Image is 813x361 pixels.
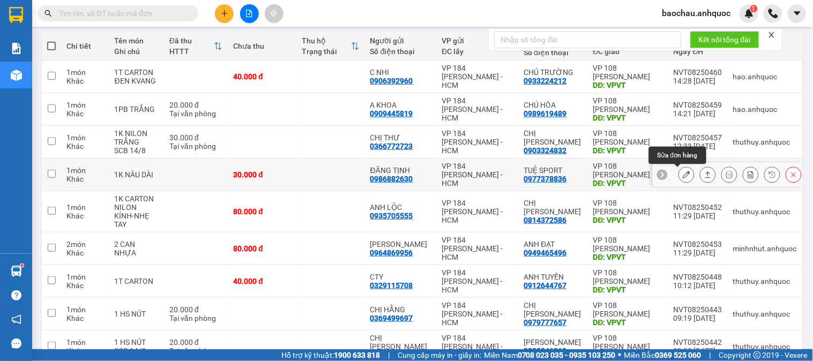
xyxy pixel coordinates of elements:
div: NVT08250460 [674,68,722,77]
div: 1 món [66,273,104,281]
div: TÂM BIỂN [9,35,95,48]
div: 0989619489 [524,109,567,118]
div: A KHOA [370,101,431,109]
div: VP 108 [PERSON_NAME] [593,334,663,351]
div: 0909445819 [370,109,413,118]
div: VP gửi [442,36,504,45]
button: Kết nối tổng đài [690,31,759,48]
div: VP 184 [PERSON_NAME] - HCM [442,268,513,294]
div: ANH TUYẾN [524,273,583,281]
sup: 1 [750,5,758,12]
div: HTTT [169,47,214,56]
div: NVT08250448 [674,273,722,281]
div: 1 món [66,166,104,175]
div: Người gửi [370,36,431,45]
div: thuthuy.anhquoc [733,277,797,285]
div: CHỊ HÀ [524,301,583,318]
div: VP 184 [PERSON_NAME] - HCM [442,236,513,261]
div: thuthuy.anhquoc [733,310,797,318]
div: CHỊ THƯ [370,133,431,142]
div: VP 108 [PERSON_NAME] [9,9,95,35]
div: NVT08250452 [674,203,722,212]
span: 1 [752,5,756,12]
span: caret-down [793,9,802,18]
img: solution-icon [11,43,22,54]
div: 11:29 [DATE] [674,249,722,257]
div: 0903324832 [524,146,567,155]
div: 0979777657 [524,318,567,327]
span: Gửi: [9,10,26,21]
img: logo-vxr [9,7,23,23]
span: Kết nối tổng đài [699,34,751,46]
div: hao.anhquoc [733,72,797,81]
div: VP 184 [PERSON_NAME] - HCM [442,64,513,89]
div: minhnhut.anhquoc [733,244,797,253]
div: thuthuy.anhquoc [733,138,797,146]
div: VP 108 [PERSON_NAME] [593,64,663,81]
div: Chưa thu [233,42,291,50]
div: 20.000 đ [169,101,222,109]
button: plus [215,4,234,23]
div: C NHI [370,68,431,77]
div: VP 18 [PERSON_NAME][GEOGRAPHIC_DATA] - [GEOGRAPHIC_DATA] [102,9,211,73]
div: 1T CARTON [115,277,159,285]
div: 1 món [66,338,104,347]
div: Sửa đơn hàng [649,147,706,164]
div: Tại văn phòng [169,347,222,355]
div: Khác [66,314,104,322]
input: Nhập số tổng đài [494,31,682,48]
div: 1 món [66,133,104,142]
div: CHỊ CHÂU [524,129,583,146]
div: 0814372586 [524,216,567,224]
div: Khác [66,175,104,183]
div: 0949465496 [524,249,567,257]
span: plus [221,10,228,17]
button: aim [265,4,284,23]
img: phone-icon [769,9,778,18]
span: Miền Bắc [624,349,702,361]
div: VP 108 [PERSON_NAME] [593,301,663,318]
div: 09:19 [DATE] [674,314,722,322]
span: ⚪️ [618,353,622,357]
div: 1K NILON TRẮNG [115,129,159,146]
strong: 0369 525 060 [655,351,702,359]
div: Khác [66,142,104,151]
span: Nhận: [102,10,128,21]
img: icon-new-feature [744,9,754,18]
div: 0366772723 [370,142,413,151]
div: VP 108 [PERSON_NAME] [593,236,663,253]
sup: 1 [20,264,24,267]
div: 10:12 [DATE] [674,281,722,290]
div: Tại văn phòng [169,314,222,322]
span: | [710,349,711,361]
div: 1 món [66,68,104,77]
span: | [388,349,390,361]
div: NVT08250453 [674,240,722,249]
div: 11:29 [DATE] [674,212,722,220]
div: VP 184 [PERSON_NAME] - HCM [442,96,513,122]
div: VP 184 [PERSON_NAME] - HCM [442,199,513,224]
div: VP 184 [PERSON_NAME] - HCM [442,162,513,187]
div: 1 món [66,305,104,314]
img: warehouse-icon [11,266,22,277]
img: warehouse-icon [11,70,22,81]
div: NVT08250443 [674,305,722,314]
div: NVT08250457 [674,133,722,142]
div: Khác [66,347,104,355]
div: Đã thu [169,36,214,45]
div: SCB 14/8 [115,146,159,155]
div: Khác [66,109,104,118]
strong: 0708 023 035 - 0935 103 250 [518,351,616,359]
div: DĐ: VPVT [593,216,663,224]
div: CHỊ LINH [524,199,583,216]
div: hao.anhquoc [733,105,797,114]
div: DĐ: VPVT [593,114,663,122]
span: Cung cấp máy in - giấy in: [398,349,481,361]
th: Toggle SortBy [164,32,228,61]
div: 40.000 đ [233,277,291,285]
div: 0329115708 [370,281,413,290]
div: Khác [66,212,104,220]
div: Số điện thoại [370,47,431,56]
div: CTY [370,273,431,281]
span: close [768,31,775,39]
